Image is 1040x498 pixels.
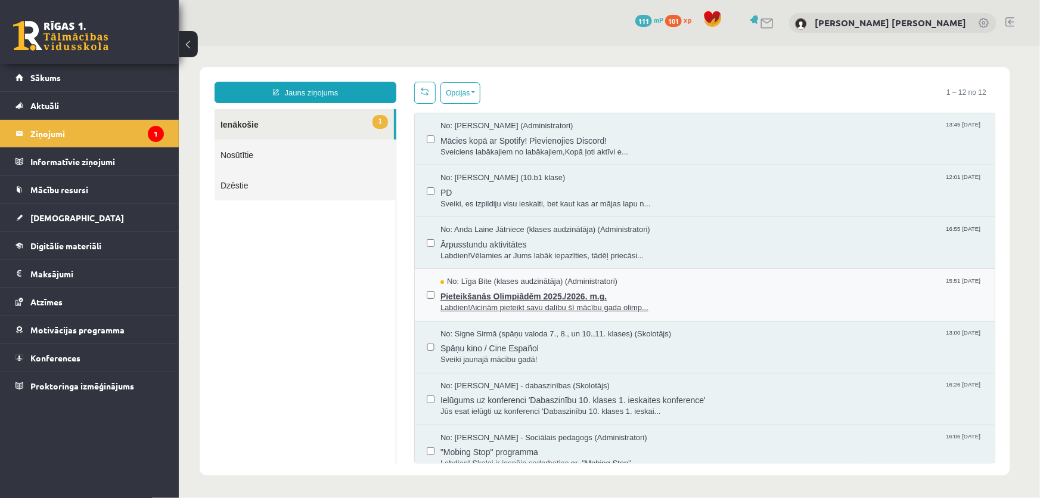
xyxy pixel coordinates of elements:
[665,15,682,27] span: 101
[15,260,164,287] a: Maksājumi
[13,21,108,51] a: Rīgas 1. Tālmācības vidusskola
[15,64,164,91] a: Sākums
[30,148,164,175] legend: Informatīvie ziņojumi
[15,372,164,400] a: Proktoringa izmēģinājums
[262,360,804,372] span: Jūs esat ielūgti uz konferenci 'Dabaszinību 10. klases 1. ieskai...
[262,230,439,242] span: No: Līga Bite (klases audzinātāja) (Administratori)
[262,335,804,372] a: No: [PERSON_NAME] - dabaszinības (Skolotājs) 16:26 [DATE] Ielūgums uz konferenci 'Dabaszinību 10....
[15,120,164,147] a: Ziņojumi1
[15,316,164,344] a: Motivācijas programma
[795,18,807,30] img: Frančesko Pio Bevilakva
[262,138,804,153] span: PD
[262,86,804,101] span: Mācies kopā ar Spotify! Pievienojies Discord!
[15,148,164,175] a: Informatīvie ziņojumi
[148,126,164,142] i: 1
[765,386,804,395] span: 16:06 [DATE]
[15,92,164,119] a: Aktuāli
[262,126,804,163] a: No: [PERSON_NAME] (10.b1 klase) 12:01 [DATE] PD Sveiki, es izpildiju visu ieskaiti, bet kaut kas ...
[36,124,217,154] a: Dzēstie
[262,335,431,346] span: No: [PERSON_NAME] - dabaszinības (Skolotājs)
[30,240,101,251] span: Digitālie materiāli
[36,94,217,124] a: Nosūtītie
[635,15,663,24] a: 111 mP
[262,36,302,58] button: Opcijas
[759,36,817,57] span: 1 – 12 no 12
[30,260,164,287] legend: Maksājumi
[262,386,468,398] span: No: [PERSON_NAME] - Sociālais pedagogs (Administratori)
[635,15,652,27] span: 111
[262,178,804,215] a: No: Anda Laine Jātniece (klases audzinātāja) (Administratori) 16:55 [DATE] Ārpusstundu aktivitāte...
[262,126,387,138] span: No: [PERSON_NAME] (10.b1 klase)
[15,232,164,259] a: Digitālie materiāli
[262,397,804,412] span: "Mobing Stop" programma
[262,205,804,216] span: Labdien!Vēlamies ar Jums labāk iepazīties, tādēļ priecāsi...
[15,176,164,203] a: Mācību resursi
[30,184,88,195] span: Mācību resursi
[665,15,697,24] a: 101 xp
[765,75,804,83] span: 13:45 [DATE]
[30,324,125,335] span: Motivācijas programma
[30,100,59,111] span: Aktuāli
[684,15,691,24] span: xp
[30,120,164,147] legend: Ziņojumi
[262,293,804,308] span: Spāņu kino / Cine Español
[765,178,804,187] span: 16:55 [DATE]
[30,296,63,307] span: Atzīmes
[262,345,804,360] span: Ielūgums uz konferenci 'Dabaszinību 10. klases 1. ieskaites konference'
[30,72,61,83] span: Sākums
[15,288,164,315] a: Atzīmes
[765,230,804,239] span: 15:51 [DATE]
[262,230,804,267] a: No: Līga Bite (klases audzinātāja) (Administratori) 15:51 [DATE] Pieteikšanās Olimpiādēm 2025./20...
[15,204,164,231] a: [DEMOGRAPHIC_DATA]
[36,36,218,57] a: Jauns ziņojums
[262,75,804,112] a: No: [PERSON_NAME] (Administratori) 13:45 [DATE] Mācies kopā ar Spotify! Pievienojies Discord! Sve...
[15,344,164,372] a: Konferences
[262,256,804,268] span: Labdien!Aicinām pieteikt savu dalību šī mācību gada olimp...
[262,153,804,164] span: Sveiki, es izpildiju visu ieskaiti, bet kaut kas ar mājas lapu n...
[262,101,804,112] span: Sveiciens labākajiem no labākajiem,Kopā ļoti aktīvi e...
[262,283,804,320] a: No: Signe Sirmā (spāņu valoda 7., 8., un 10.,11. klases) (Skolotājs) 13:00 [DATE] Spāņu kino / Ci...
[262,386,804,423] a: No: [PERSON_NAME] - Sociālais pedagogs (Administratori) 16:06 [DATE] "Mobing Stop" programma Labd...
[262,178,471,190] span: No: Anda Laine Jātniece (klases audzinātāja) (Administratori)
[30,352,80,363] span: Konferences
[194,69,209,83] span: 1
[30,212,124,223] span: [DEMOGRAPHIC_DATA]
[262,283,492,294] span: No: Signe Sirmā (spāņu valoda 7., 8., un 10.,11. klases) (Skolotājs)
[36,63,215,94] a: 1Ienākošie
[765,126,804,135] span: 12:01 [DATE]
[765,283,804,292] span: 13:00 [DATE]
[262,308,804,320] span: Sveiki jaunajā mācību gadā!
[30,381,134,391] span: Proktoringa izmēģinājums
[654,15,663,24] span: mP
[262,242,804,256] span: Pieteikšanās Olimpiādēm 2025./2026. m.g.
[262,190,804,205] span: Ārpusstundu aktivitātes
[815,17,966,29] a: [PERSON_NAME] [PERSON_NAME]
[765,335,804,344] span: 16:26 [DATE]
[262,412,804,423] span: Labdien! Skolai ir iespēja sadarboties ar "Mobing Stop" ...
[262,75,395,86] span: No: [PERSON_NAME] (Administratori)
